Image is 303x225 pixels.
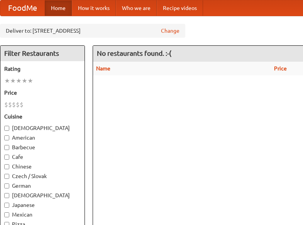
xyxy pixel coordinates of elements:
li: $ [8,100,12,109]
label: [DEMOGRAPHIC_DATA] [4,192,81,199]
label: Barbecue [4,143,81,151]
label: American [4,134,81,142]
li: ★ [16,77,22,85]
a: How it works [72,0,116,16]
a: Home [45,0,72,16]
a: FoodMe [0,0,45,16]
li: ★ [27,77,33,85]
label: German [4,182,81,190]
input: Chinese [4,164,9,169]
input: German [4,183,9,188]
a: Change [161,27,179,35]
input: Mexican [4,212,9,217]
a: Who we are [116,0,157,16]
input: Barbecue [4,145,9,150]
h5: Price [4,89,81,97]
input: [DEMOGRAPHIC_DATA] [4,193,9,198]
li: $ [12,100,16,109]
li: $ [20,100,24,109]
h5: Cuisine [4,113,81,120]
label: Chinese [4,163,81,170]
h5: Rating [4,65,81,73]
input: Cafe [4,155,9,160]
li: $ [16,100,20,109]
a: Recipe videos [157,0,203,16]
h4: Filter Restaurants [0,46,85,61]
input: Czech / Slovak [4,174,9,179]
input: [DEMOGRAPHIC_DATA] [4,126,9,131]
input: American [4,135,9,140]
a: Name [96,65,110,72]
li: ★ [22,77,27,85]
label: Cafe [4,153,81,161]
label: Czech / Slovak [4,172,81,180]
li: ★ [10,77,16,85]
li: ★ [4,77,10,85]
a: Price [274,65,287,72]
ng-pluralize: No restaurants found. :-( [97,50,171,57]
li: $ [4,100,8,109]
label: [DEMOGRAPHIC_DATA] [4,124,81,132]
label: Mexican [4,211,81,218]
input: Japanese [4,203,9,208]
label: Japanese [4,201,81,209]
